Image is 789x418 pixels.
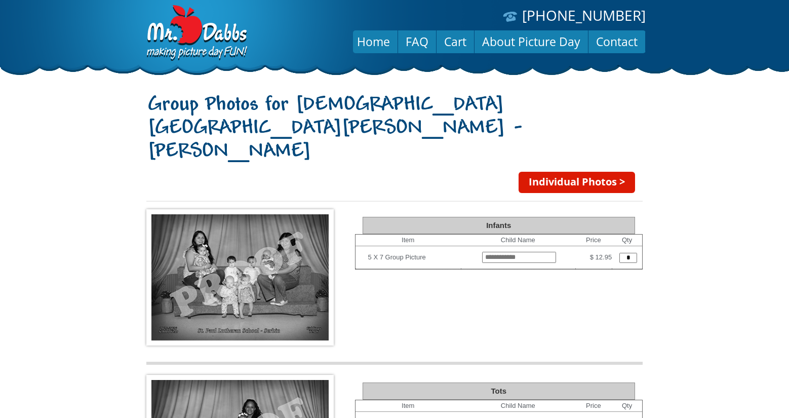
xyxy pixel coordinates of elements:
a: FAQ [398,29,436,54]
th: Child Name [461,235,575,246]
div: Infants [363,217,635,234]
a: [PHONE_NUMBER] [522,6,646,25]
a: Home [349,29,398,54]
th: Child Name [461,400,575,412]
img: Infants [146,209,334,346]
a: Individual Photos > [519,172,635,193]
td: 5 X 7 Group Picture [368,249,461,265]
th: Qty [612,400,642,412]
th: Price [575,400,612,412]
a: Cart [437,29,474,54]
th: Qty [612,235,642,246]
img: Dabbs Company [143,5,249,62]
a: Contact [588,29,645,54]
h1: Group Photos for [DEMOGRAPHIC_DATA][GEOGRAPHIC_DATA][PERSON_NAME] - [PERSON_NAME] [146,94,643,164]
td: $ 12.95 [575,246,612,269]
th: Price [575,235,612,246]
th: Item [356,235,461,246]
div: Tots [363,383,635,400]
a: About Picture Day [475,29,588,54]
th: Item [356,400,461,412]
